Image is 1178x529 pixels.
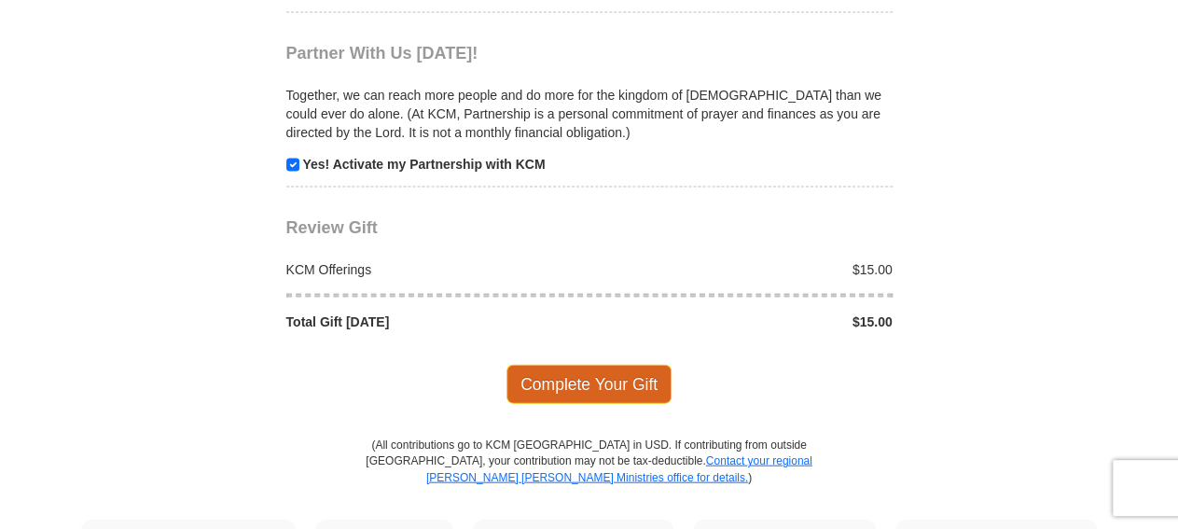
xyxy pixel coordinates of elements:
[426,454,812,483] a: Contact your regional [PERSON_NAME] [PERSON_NAME] Ministries office for details.
[286,44,478,63] span: Partner With Us [DATE]!
[589,313,903,331] div: $15.00
[506,365,672,404] span: Complete Your Gift
[276,313,589,331] div: Total Gift [DATE]
[366,438,813,519] p: (All contributions go to KCM [GEOGRAPHIC_DATA] in USD. If contributing from outside [GEOGRAPHIC_D...
[286,218,378,237] span: Review Gift
[286,86,893,142] p: Together, we can reach more people and do more for the kingdom of [DEMOGRAPHIC_DATA] than we coul...
[302,157,545,172] strong: Yes! Activate my Partnership with KCM
[589,260,903,279] div: $15.00
[276,260,589,279] div: KCM Offerings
